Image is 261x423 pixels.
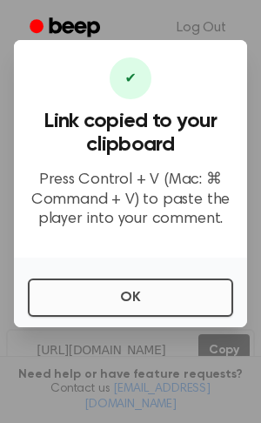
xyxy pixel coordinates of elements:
a: Beep [17,11,116,45]
a: Log Out [159,7,244,49]
button: OK [28,279,233,317]
p: Press Control + V (Mac: ⌘ Command + V) to paste the player into your comment. [28,171,233,230]
div: ✔ [110,57,151,99]
h3: Link copied to your clipboard [28,110,233,157]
